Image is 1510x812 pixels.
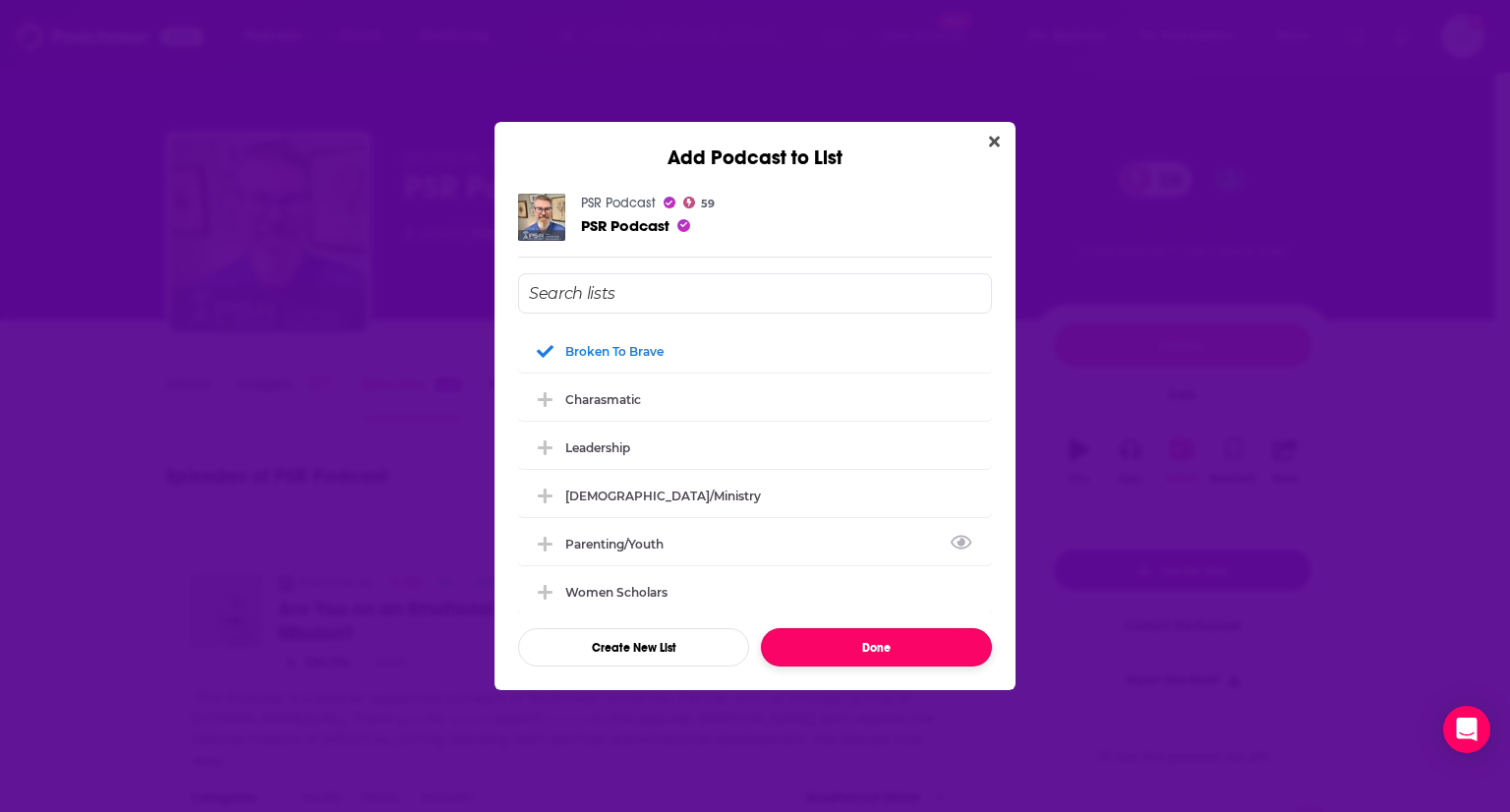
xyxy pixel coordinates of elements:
div: Leadership [518,426,992,469]
a: PSR Podcast [581,195,656,211]
a: PSR Podcast [581,216,669,235]
div: Charasmatic [518,377,992,421]
span: 59 [701,200,715,208]
div: Charasmatic [565,392,641,407]
div: Parenting/Youth [518,522,992,565]
div: Add Podcast To List [518,273,992,667]
div: Parenting/Youth [565,537,675,551]
div: Pastors/Ministry [518,474,992,517]
div: Women Scholars [565,585,668,600]
div: Broken to Brave [565,344,664,359]
div: [DEMOGRAPHIC_DATA]/Ministry [565,489,761,503]
div: Add Podcast to List [494,122,1016,170]
input: Search lists [518,273,992,314]
div: Broken to Brave [518,329,992,373]
button: Done [761,628,992,667]
img: PSR Podcast [518,194,565,241]
div: Leadership [565,440,630,455]
button: Close [981,130,1008,154]
div: Open Intercom Messenger [1443,706,1490,753]
button: View Link [664,548,675,550]
a: 59 [683,197,715,208]
button: Create New List [518,628,749,667]
div: Women Scholars [518,570,992,613]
